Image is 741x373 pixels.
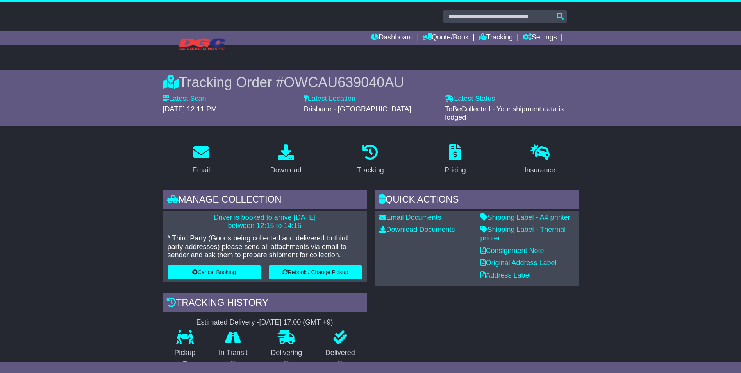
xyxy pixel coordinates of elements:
[163,293,367,314] div: Tracking history
[187,142,215,178] a: Email
[423,31,469,45] a: Quote/Book
[520,142,561,178] a: Insurance
[168,213,362,230] p: Driver is booked to arrive [DATE] between 12:15 to 14:15
[259,318,333,327] div: [DATE] 17:00 (GMT +9)
[480,271,531,279] a: Address Label
[439,142,471,178] a: Pricing
[304,95,355,103] label: Latest Location
[163,74,579,91] div: Tracking Order #
[168,265,261,279] button: Cancel Booking
[375,190,579,211] div: Quick Actions
[168,234,362,260] p: * Third Party (Goods being collected and delivered to third party addresses) please send all atta...
[314,349,367,357] p: Delivered
[357,165,384,176] div: Tracking
[265,142,307,178] a: Download
[379,213,441,221] a: Email Documents
[525,165,555,176] div: Insurance
[479,31,513,45] a: Tracking
[480,213,570,221] a: Shipping Label - A4 printer
[445,95,495,103] label: Latest Status
[163,105,217,113] span: [DATE] 12:11 PM
[269,265,362,279] button: Rebook / Change Pickup
[523,31,557,45] a: Settings
[163,349,207,357] p: Pickup
[259,349,314,357] p: Delivering
[352,142,389,178] a: Tracking
[192,165,210,176] div: Email
[445,105,564,122] span: ToBeCollected - Your shipment data is lodged
[284,74,404,90] span: OWCAU639040AU
[379,226,455,233] a: Download Documents
[163,318,367,327] div: Estimated Delivery -
[480,247,544,255] a: Consignment Note
[207,349,259,357] p: In Transit
[480,259,557,267] a: Original Address Label
[270,165,302,176] div: Download
[163,95,206,103] label: Latest Scan
[163,190,367,211] div: Manage collection
[480,226,566,242] a: Shipping Label - Thermal printer
[371,31,413,45] a: Dashboard
[304,105,411,113] span: Brisbane - [GEOGRAPHIC_DATA]
[445,165,466,176] div: Pricing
